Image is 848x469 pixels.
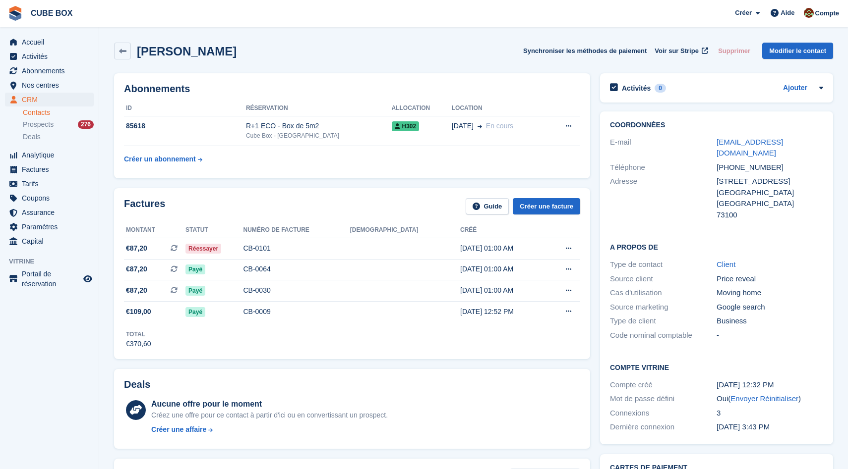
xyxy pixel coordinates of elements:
div: [GEOGRAPHIC_DATA] [717,187,823,199]
a: Contacts [23,108,94,117]
a: menu [5,64,94,78]
h2: Deals [124,379,150,390]
span: Factures [22,162,81,176]
time: 2025-06-17 13:43:44 UTC [717,422,770,431]
div: Cube Box - [GEOGRAPHIC_DATA] [246,131,392,140]
span: €87,20 [126,285,147,296]
span: Nos centres [22,78,81,92]
span: Réessayer [185,244,221,254]
a: Créer un abonnement [124,150,202,168]
div: R+1 ECO - Box de 5m2 [246,121,392,131]
div: 0 [655,84,666,93]
div: 85618 [124,121,246,131]
div: CB-0101 [243,243,350,254]
a: menu [5,220,94,234]
a: Guide [466,198,509,214]
span: Capital [22,234,81,248]
div: CB-0009 [243,307,350,317]
th: ID [124,101,246,116]
a: menu [5,78,94,92]
div: [STREET_ADDRESS] [717,176,823,187]
a: menu [5,191,94,205]
span: Aide [781,8,794,18]
div: 276 [78,120,94,129]
div: Aucune offre pour le moment [151,398,388,410]
span: Assurance [22,206,81,219]
div: Type de client [610,315,717,327]
a: menu [5,35,94,49]
a: Prospects 276 [23,119,94,130]
a: Client [717,260,735,268]
span: Activités [22,50,81,63]
div: Téléphone [610,162,717,173]
span: Compte [815,8,839,18]
th: Créé [460,222,546,238]
span: Tarifs [22,177,81,191]
div: Dernière connexion [610,421,717,433]
div: Google search [717,302,823,313]
div: CB-0064 [243,264,350,274]
div: Price reveal [717,273,823,285]
span: Abonnements [22,64,81,78]
div: Mot de passe défini [610,393,717,405]
a: Boutique d'aperçu [82,273,94,285]
div: Moving home [717,287,823,299]
span: Payé [185,307,205,317]
div: Créer une affaire [151,424,206,435]
div: CB-0030 [243,285,350,296]
span: Coupons [22,191,81,205]
th: Montant [124,222,185,238]
div: Adresse [610,176,717,220]
span: Prospects [23,120,54,129]
a: menu [5,93,94,106]
a: Deals [23,132,94,142]
h2: Coordonnées [610,121,823,129]
div: [DATE] 12:52 PM [460,307,546,317]
th: [DEMOGRAPHIC_DATA] [350,222,460,238]
div: [DATE] 01:00 AM [460,243,546,254]
div: Créez une offre pour ce contact à partir d'ici ou en convertissant un prospect. [151,410,388,420]
th: Statut [185,222,243,238]
h2: [PERSON_NAME] [137,45,237,58]
h2: Compte vitrine [610,362,823,372]
a: CUBE BOX [27,5,76,21]
th: Location [452,101,548,116]
span: Portail de réservation [22,269,81,289]
a: menu [5,234,94,248]
a: Ajouter [783,83,807,94]
div: Source client [610,273,717,285]
img: stora-icon-8386f47178a22dfd0bd8f6a31ec36ba5ce8667c1dd55bd0f319d3a0aa187defe.svg [8,6,23,21]
div: Source marketing [610,302,717,313]
span: Deals [23,132,41,142]
span: Voir sur Stripe [655,46,699,56]
div: [DATE] 01:00 AM [460,264,546,274]
div: Cas d'utilisation [610,287,717,299]
a: Créer une facture [513,198,580,214]
span: [DATE] [452,121,474,131]
span: En cours [486,122,513,130]
span: €87,20 [126,264,147,274]
div: [PHONE_NUMBER] [717,162,823,173]
span: Créer [735,8,752,18]
div: E-mail [610,137,717,159]
span: Payé [185,286,205,296]
div: 3 [717,408,823,419]
div: [DATE] 12:32 PM [717,379,823,391]
div: Business [717,315,823,327]
div: [DATE] 01:00 AM [460,285,546,296]
a: Envoyer Réinitialiser [730,394,798,403]
h2: Abonnements [124,83,580,95]
div: €370,60 [126,339,151,349]
span: Analytique [22,148,81,162]
div: Code nominal comptable [610,330,717,341]
a: [EMAIL_ADDRESS][DOMAIN_NAME] [717,138,783,157]
span: ( ) [728,394,801,403]
span: Accueil [22,35,81,49]
a: menu [5,162,94,176]
a: Voir sur Stripe [651,43,710,59]
h2: A propos de [610,242,823,252]
a: menu [5,50,94,63]
span: Paramètres [22,220,81,234]
span: €109,00 [126,307,151,317]
div: - [717,330,823,341]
